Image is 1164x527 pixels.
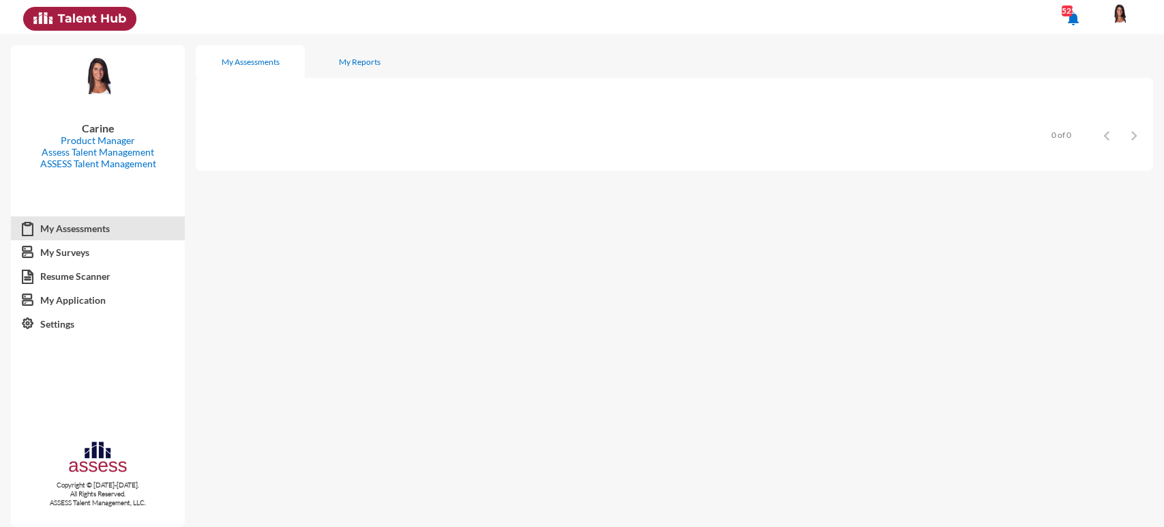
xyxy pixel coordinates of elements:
[11,216,185,241] a: My Assessments
[11,240,185,265] a: My Surveys
[22,158,174,169] p: ASSESS Talent Management
[11,288,185,313] a: My Application
[11,312,185,337] a: Settings
[71,56,125,96] img: b63dac60-c124-11ea-b896-7f3761cfa582_Carine.PNG
[68,440,128,478] img: assesscompany-logo.png
[1093,122,1120,149] button: Previous page
[222,57,280,67] div: My Assessments
[11,481,185,507] p: Copyright © [DATE]-[DATE]. All Rights Reserved. ASSESS Talent Management, LLC.
[1051,130,1071,140] div: 0 of 0
[1062,5,1073,16] div: 525
[1120,122,1148,149] button: Next page
[22,134,174,146] p: Product Manager
[22,122,174,134] p: Carine
[22,146,174,158] p: Assess Talent Management
[339,57,380,67] div: My Reports
[11,264,185,289] a: Resume Scanner
[1065,10,1081,27] mat-icon: notifications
